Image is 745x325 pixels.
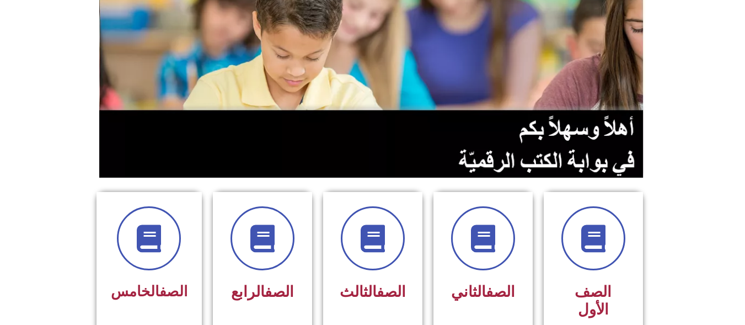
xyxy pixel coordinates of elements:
[231,283,294,301] span: الرابع
[265,283,294,301] a: الصف
[377,283,406,301] a: الصف
[340,283,406,301] span: الثالث
[575,283,612,318] span: الصف الأول
[451,283,515,301] span: الثاني
[486,283,515,301] a: الصف
[111,283,187,300] span: الخامس
[159,283,187,300] a: الصف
